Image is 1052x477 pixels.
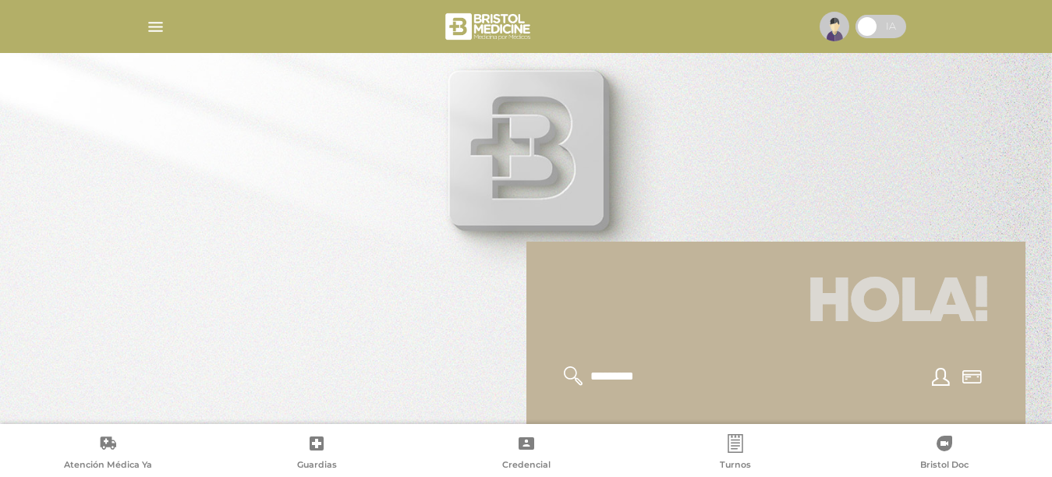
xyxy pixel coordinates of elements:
[840,434,1049,474] a: Bristol Doc
[820,12,849,41] img: profile-placeholder.svg
[3,434,212,474] a: Atención Médica Ya
[297,459,337,473] span: Guardias
[631,434,840,474] a: Turnos
[502,459,551,473] span: Credencial
[920,459,969,473] span: Bristol Doc
[146,17,165,37] img: Cober_menu-lines-white.svg
[64,459,152,473] span: Atención Médica Ya
[443,8,536,45] img: bristol-medicine-blanco.png
[720,459,751,473] span: Turnos
[212,434,421,474] a: Guardias
[421,434,630,474] a: Credencial
[545,260,1007,348] h1: Hola!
